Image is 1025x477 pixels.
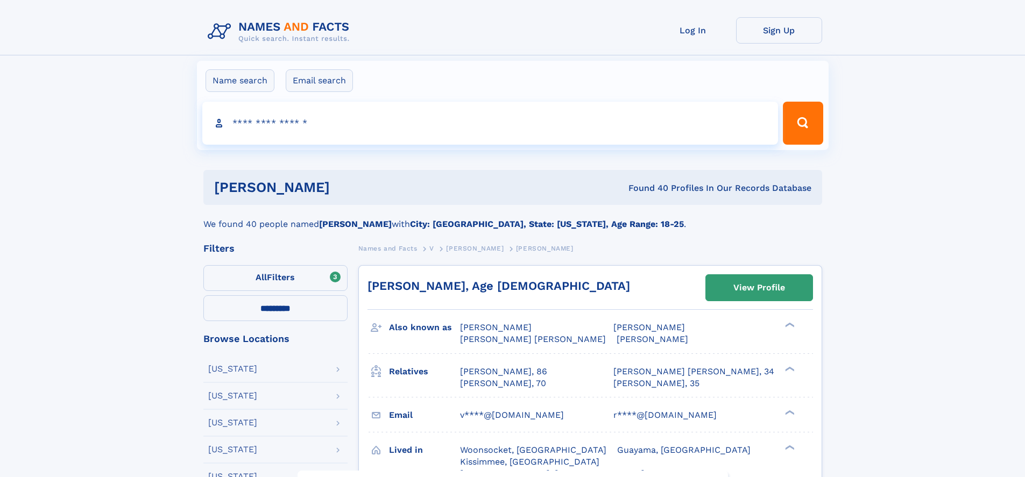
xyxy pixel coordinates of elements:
[479,182,811,194] div: Found 40 Profiles In Our Records Database
[203,17,358,46] img: Logo Names and Facts
[706,275,812,301] a: View Profile
[358,241,418,255] a: Names and Facts
[214,181,479,194] h1: [PERSON_NAME]
[446,245,504,252] span: [PERSON_NAME]
[208,391,257,400] div: [US_STATE]
[446,241,504,255] a: [PERSON_NAME]
[783,102,823,145] button: Search Button
[286,69,353,92] label: Email search
[410,219,684,229] b: City: [GEOGRAPHIC_DATA], State: [US_STATE], Age Range: 18-25
[367,279,630,293] a: [PERSON_NAME], Age [DEMOGRAPHIC_DATA]
[617,334,688,344] span: [PERSON_NAME]
[733,275,785,300] div: View Profile
[782,444,795,451] div: ❯
[208,418,257,427] div: [US_STATE]
[613,378,699,389] a: [PERSON_NAME], 35
[203,205,822,231] div: We found 40 people named with .
[429,245,434,252] span: V
[460,366,547,378] a: [PERSON_NAME], 86
[782,409,795,416] div: ❯
[613,366,774,378] a: [PERSON_NAME] [PERSON_NAME], 34
[460,445,606,455] span: Woonsocket, [GEOGRAPHIC_DATA]
[389,406,460,424] h3: Email
[429,241,434,255] a: V
[460,322,532,332] span: [PERSON_NAME]
[460,334,606,344] span: [PERSON_NAME] [PERSON_NAME]
[203,244,348,253] div: Filters
[319,219,392,229] b: [PERSON_NAME]
[613,322,685,332] span: [PERSON_NAME]
[736,17,822,44] a: Sign Up
[389,441,460,459] h3: Lived in
[208,445,257,454] div: [US_STATE]
[782,322,795,329] div: ❯
[650,17,736,44] a: Log In
[202,102,779,145] input: search input
[460,378,546,389] a: [PERSON_NAME], 70
[206,69,274,92] label: Name search
[617,445,751,455] span: Guayama, [GEOGRAPHIC_DATA]
[782,365,795,372] div: ❯
[460,457,599,467] span: Kissimmee, [GEOGRAPHIC_DATA]
[516,245,574,252] span: [PERSON_NAME]
[389,362,460,381] h3: Relatives
[389,318,460,337] h3: Also known as
[208,365,257,373] div: [US_STATE]
[256,272,267,282] span: All
[203,334,348,344] div: Browse Locations
[203,265,348,291] label: Filters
